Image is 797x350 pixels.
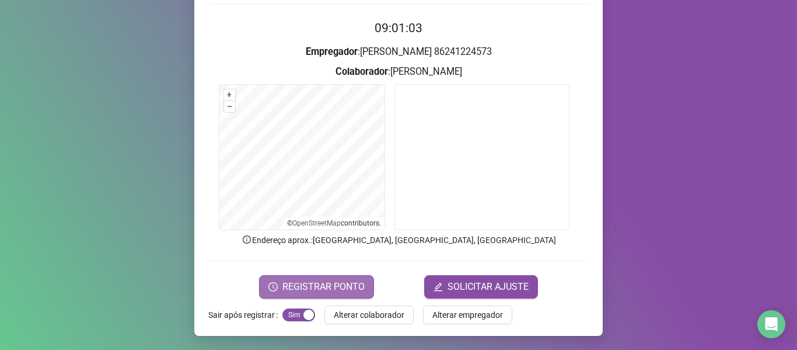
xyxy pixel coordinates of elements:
div: Open Intercom Messenger [757,310,785,338]
time: 09:01:03 [375,21,422,35]
button: – [224,101,235,112]
span: edit [434,282,443,292]
span: info-circle [242,234,252,245]
button: Alterar colaborador [324,306,414,324]
h3: : [PERSON_NAME] 86241224573 [208,44,589,60]
span: clock-circle [268,282,278,292]
span: Alterar colaborador [334,309,404,321]
span: Alterar empregador [432,309,503,321]
strong: Colaborador [335,66,388,77]
button: editSOLICITAR AJUSTE [424,275,538,299]
button: Alterar empregador [423,306,512,324]
label: Sair após registrar [208,306,282,324]
p: Endereço aprox. : [GEOGRAPHIC_DATA], [GEOGRAPHIC_DATA], [GEOGRAPHIC_DATA] [208,234,589,247]
a: OpenStreetMap [292,219,341,227]
span: SOLICITAR AJUSTE [448,280,529,294]
button: REGISTRAR PONTO [259,275,374,299]
span: REGISTRAR PONTO [282,280,365,294]
h3: : [PERSON_NAME] [208,64,589,79]
strong: Empregador [306,46,358,57]
li: © contributors. [287,219,381,227]
button: + [224,89,235,101]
